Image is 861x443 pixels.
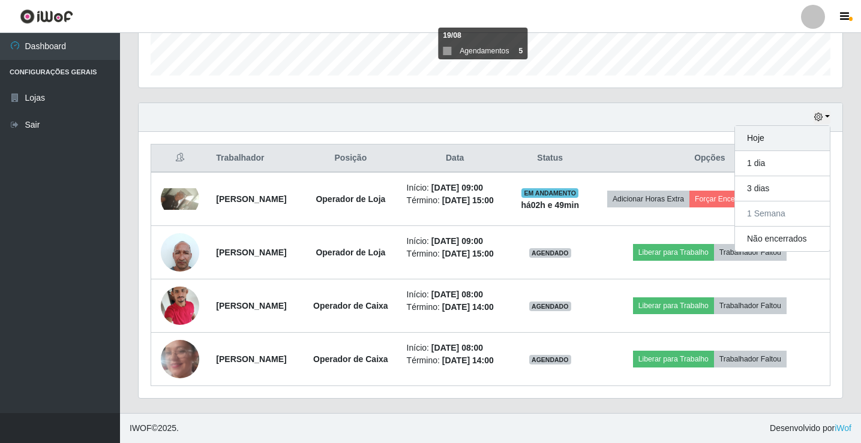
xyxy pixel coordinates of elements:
img: 1744402727392.jpeg [161,317,199,402]
span: AGENDADO [529,302,571,311]
strong: [PERSON_NAME] [216,194,286,204]
strong: Operador de Loja [316,248,385,257]
time: [DATE] 09:00 [431,236,483,246]
li: Término: [407,248,503,260]
time: [DATE] 08:00 [431,290,483,299]
button: Trabalhador Faltou [714,244,787,261]
time: [DATE] 15:00 [442,249,494,258]
button: 1 Semana [735,201,830,227]
button: Liberar para Trabalho [633,244,714,261]
button: Adicionar Horas Extra [607,191,689,207]
strong: [PERSON_NAME] [216,354,286,364]
th: Data [400,144,511,173]
span: Desenvolvido por [770,422,851,435]
img: CoreUI Logo [20,9,73,24]
span: AGENDADO [529,355,571,364]
button: Liberar para Trabalho [633,297,714,314]
th: Status [511,144,590,173]
th: Posição [302,144,399,173]
time: [DATE] 14:00 [442,355,494,365]
time: [DATE] 15:00 [442,195,494,205]
span: AGENDADO [529,248,571,258]
strong: [PERSON_NAME] [216,248,286,257]
button: 3 dias [735,176,830,201]
li: Início: [407,235,503,248]
span: © 2025 . [130,422,179,435]
span: IWOF [130,423,152,433]
li: Término: [407,354,503,367]
img: 1741826148632.jpeg [161,280,199,331]
button: Hoje [735,126,830,151]
strong: Operador de Loja [316,194,385,204]
li: Início: [407,182,503,194]
button: Trabalhador Faltou [714,297,787,314]
button: Não encerrados [735,227,830,251]
th: Opções [590,144,830,173]
th: Trabalhador [209,144,302,173]
li: Término: [407,301,503,314]
li: Término: [407,194,503,207]
li: Início: [407,288,503,301]
strong: [PERSON_NAME] [216,301,286,311]
li: Início: [407,342,503,354]
span: EM ANDAMENTO [521,188,578,198]
time: [DATE] 08:00 [431,343,483,352]
button: Forçar Encerramento [689,191,770,207]
strong: Operador de Caixa [313,354,388,364]
time: [DATE] 09:00 [431,183,483,192]
img: 1757146664616.jpeg [161,188,199,210]
button: 1 dia [735,151,830,176]
img: 1737056523425.jpeg [161,227,199,278]
strong: Operador de Caixa [313,301,388,311]
button: Liberar para Trabalho [633,351,714,367]
strong: há 02 h e 49 min [521,200,579,210]
a: iWof [835,423,851,433]
time: [DATE] 14:00 [442,302,494,312]
button: Trabalhador Faltou [714,351,787,367]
